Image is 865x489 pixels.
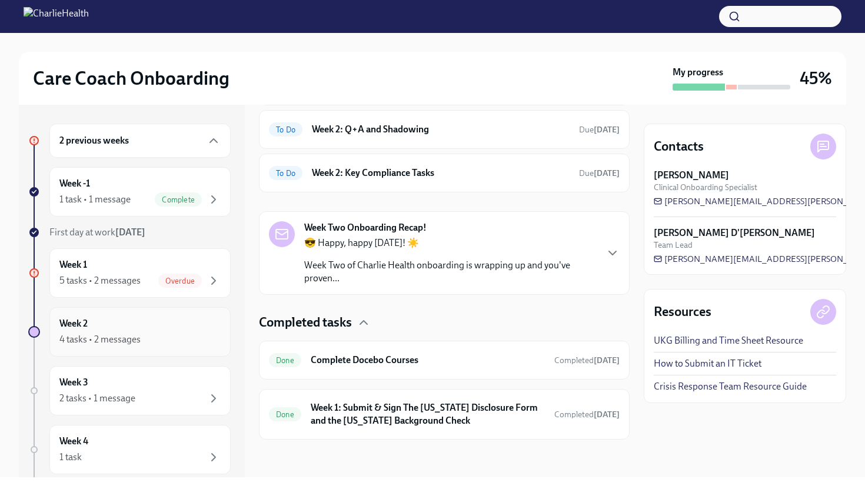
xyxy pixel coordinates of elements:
[28,425,231,474] a: Week 41 task
[304,237,596,250] p: 😎 Happy, happy [DATE]! ☀️
[312,167,570,179] h6: Week 2: Key Compliance Tasks
[155,195,202,204] span: Complete
[59,451,82,464] div: 1 task
[579,125,620,135] span: Due
[594,125,620,135] strong: [DATE]
[800,68,832,89] h3: 45%
[59,134,129,147] h6: 2 previous weeks
[304,259,596,285] p: Week Two of Charlie Health onboarding is wrapping up and you've proven...
[673,66,723,79] strong: My progress
[311,354,545,367] h6: Complete Docebo Courses
[59,193,131,206] div: 1 task • 1 message
[59,258,87,271] h6: Week 1
[269,125,302,134] span: To Do
[554,355,620,365] span: Completed
[269,399,620,430] a: DoneWeek 1: Submit & Sign The [US_STATE] Disclosure Form and the [US_STATE] Background CheckCompl...
[594,410,620,420] strong: [DATE]
[28,248,231,298] a: Week 15 tasks • 2 messagesOverdue
[654,239,693,251] span: Team Lead
[579,168,620,178] span: Due
[654,182,757,193] span: Clinical Onboarding Specialist
[554,410,620,420] span: Completed
[28,366,231,415] a: Week 32 tasks • 1 message
[579,124,620,135] span: October 6th, 2025 10:00
[312,123,570,136] h6: Week 2: Q+A and Shadowing
[654,169,729,182] strong: [PERSON_NAME]
[311,401,545,427] h6: Week 1: Submit & Sign The [US_STATE] Disclosure Form and the [US_STATE] Background Check
[28,307,231,357] a: Week 24 tasks • 2 messages
[49,124,231,158] div: 2 previous weeks
[579,168,620,179] span: October 6th, 2025 10:00
[59,177,90,190] h6: Week -1
[259,314,630,331] div: Completed tasks
[654,357,761,370] a: How to Submit an IT Ticket
[158,277,202,285] span: Overdue
[59,376,88,389] h6: Week 3
[269,169,302,178] span: To Do
[654,380,807,393] a: Crisis Response Team Resource Guide
[269,164,620,182] a: To DoWeek 2: Key Compliance TasksDue[DATE]
[49,227,145,238] span: First day at work
[654,227,815,239] strong: [PERSON_NAME] D'[PERSON_NAME]
[269,120,620,139] a: To DoWeek 2: Q+A and ShadowingDue[DATE]
[654,303,711,321] h4: Resources
[594,168,620,178] strong: [DATE]
[594,355,620,365] strong: [DATE]
[28,167,231,217] a: Week -11 task • 1 messageComplete
[59,333,141,346] div: 4 tasks • 2 messages
[59,392,135,405] div: 2 tasks • 1 message
[304,221,427,234] strong: Week Two Onboarding Recap!
[554,355,620,366] span: September 29th, 2025 19:52
[269,351,620,370] a: DoneComplete Docebo CoursesCompleted[DATE]
[259,314,352,331] h4: Completed tasks
[28,226,231,239] a: First day at work[DATE]
[269,410,301,419] span: Done
[59,274,141,287] div: 5 tasks • 2 messages
[654,138,704,155] h4: Contacts
[59,435,88,448] h6: Week 4
[554,409,620,420] span: September 29th, 2025 19:51
[33,66,229,90] h2: Care Coach Onboarding
[24,7,89,26] img: CharlieHealth
[654,334,803,347] a: UKG Billing and Time Sheet Resource
[59,317,88,330] h6: Week 2
[115,227,145,238] strong: [DATE]
[269,356,301,365] span: Done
